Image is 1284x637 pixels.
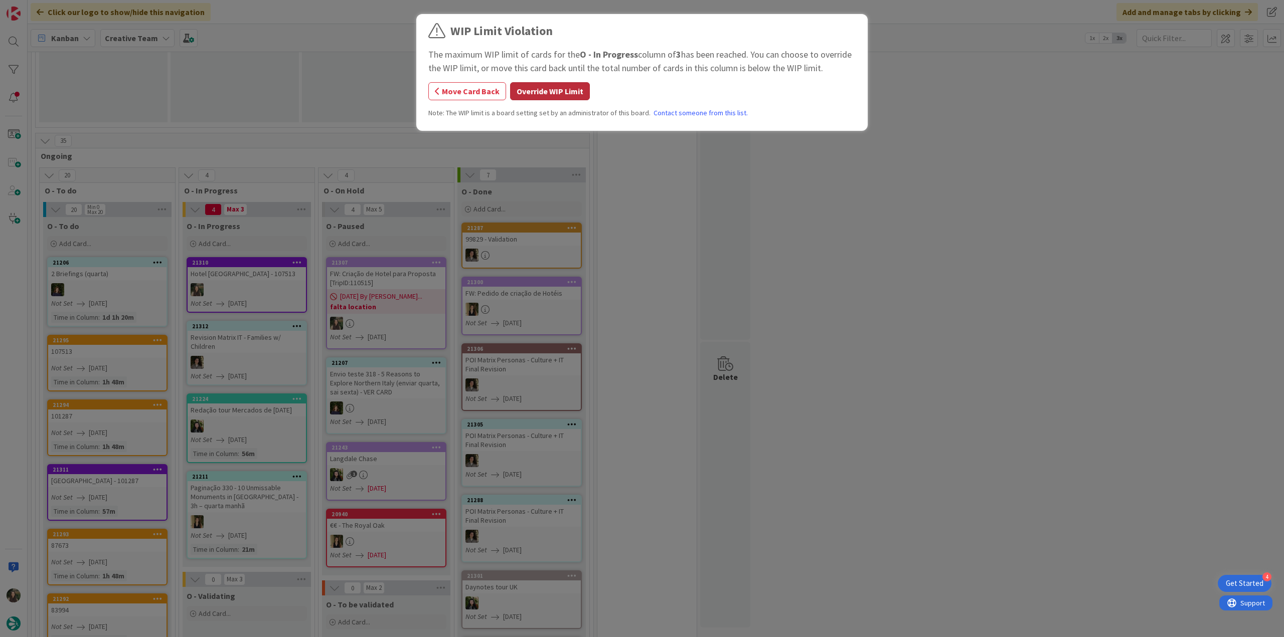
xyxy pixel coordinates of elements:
[21,2,46,14] span: Support
[580,49,638,60] b: O - In Progress
[510,82,590,100] button: Override WIP Limit
[654,108,748,118] a: Contact someone from this list.
[676,49,681,60] b: 3
[428,108,856,118] div: Note: The WIP limit is a board setting set by an administrator of this board.
[1226,578,1263,588] div: Get Started
[1218,575,1271,592] div: Open Get Started checklist, remaining modules: 4
[1262,572,1271,581] div: 4
[428,82,506,100] button: Move Card Back
[428,48,856,75] div: The maximum WIP limit of cards for the column of has been reached. You can choose to override the...
[450,22,553,40] div: WIP Limit Violation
